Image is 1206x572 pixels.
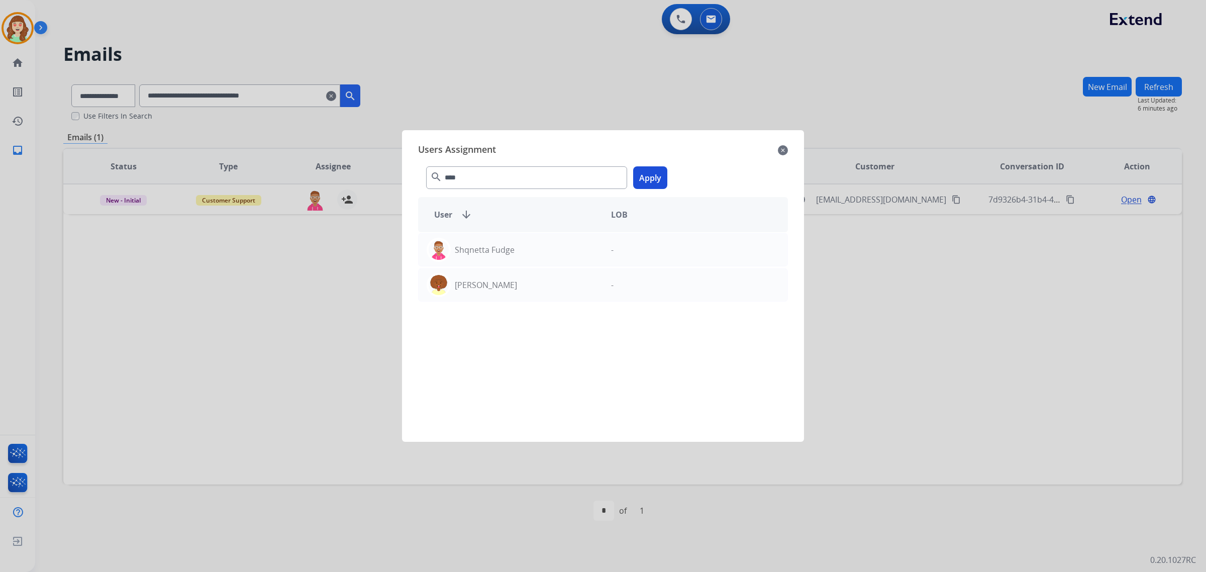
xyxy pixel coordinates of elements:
[455,279,517,291] p: [PERSON_NAME]
[460,209,472,221] mat-icon: arrow_downward
[633,166,667,189] button: Apply
[418,142,496,158] span: Users Assignment
[426,209,603,221] div: User
[611,244,614,256] p: -
[455,244,515,256] p: Shqnetta Fudge
[611,209,628,221] span: LOB
[611,279,614,291] p: -
[430,171,442,183] mat-icon: search
[778,144,788,156] mat-icon: close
